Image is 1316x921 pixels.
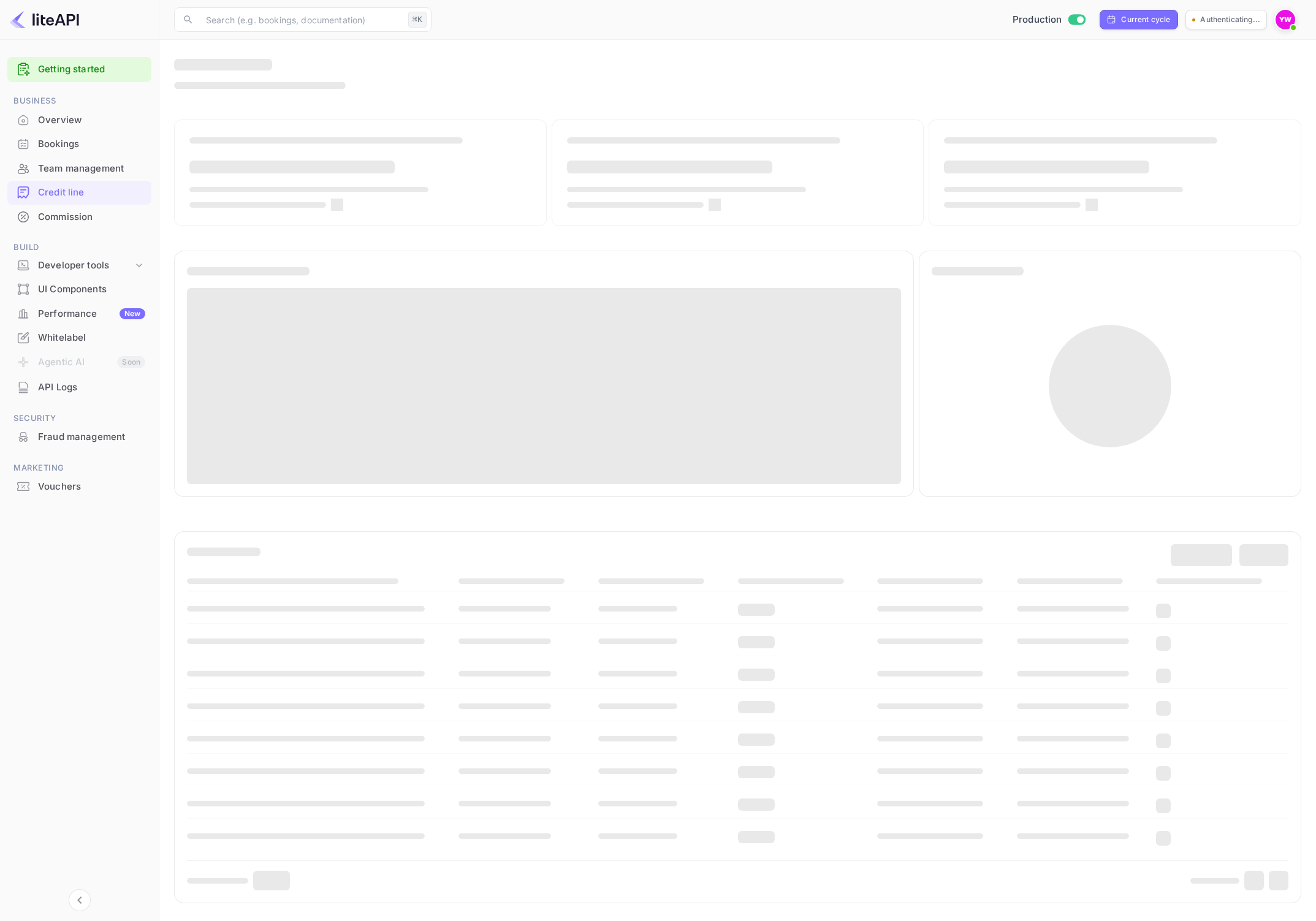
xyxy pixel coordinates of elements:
div: Bookings [38,137,145,151]
div: Current cycle [1121,14,1170,25]
div: Fraud management [7,425,151,449]
div: Team management [38,162,145,176]
span: Marketing [7,461,151,475]
a: UI Components [7,278,151,300]
div: Overview [38,113,145,127]
input: Search (e.g. bookings, documentation) [199,7,403,32]
div: Credit line [38,186,145,200]
button: Collapse navigation [69,889,91,911]
div: Commission [7,205,151,229]
span: Security [7,412,151,425]
span: Production [1013,13,1062,27]
div: Developer tools [38,259,133,273]
div: Bookings [7,132,151,156]
div: Credit line [7,181,151,205]
div: New [120,308,145,319]
a: Credit line [7,181,151,203]
a: Overview [7,108,151,131]
div: Commission [38,210,145,224]
div: Vouchers [7,475,151,499]
a: Team management [7,157,151,180]
a: Fraud management [7,425,151,448]
div: Team management [7,157,151,181]
div: Developer tools [7,255,151,276]
a: Bookings [7,132,151,155]
img: LiteAPI logo [10,10,79,29]
div: Whitelabel [38,331,145,345]
div: API Logs [38,381,145,395]
div: Vouchers [38,480,145,494]
div: Switch to Sandbox mode [1008,13,1090,27]
span: Build [7,241,151,254]
div: Fraud management [38,430,145,444]
div: API Logs [7,376,151,400]
a: API Logs [7,376,151,398]
div: Getting started [7,57,151,82]
a: Vouchers [7,475,151,498]
span: Business [7,94,151,108]
a: PerformanceNew [7,302,151,325]
div: Click to change billing cycle [1100,10,1178,29]
div: Performance [38,307,145,321]
a: Commission [7,205,151,228]
div: Whitelabel [7,326,151,350]
a: Whitelabel [7,326,151,349]
p: Authenticating... [1200,14,1260,25]
a: Getting started [38,63,145,77]
div: Overview [7,108,151,132]
div: UI Components [38,282,145,297]
div: ⌘K [408,12,427,28]
img: Yahav Winkler [1276,10,1295,29]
